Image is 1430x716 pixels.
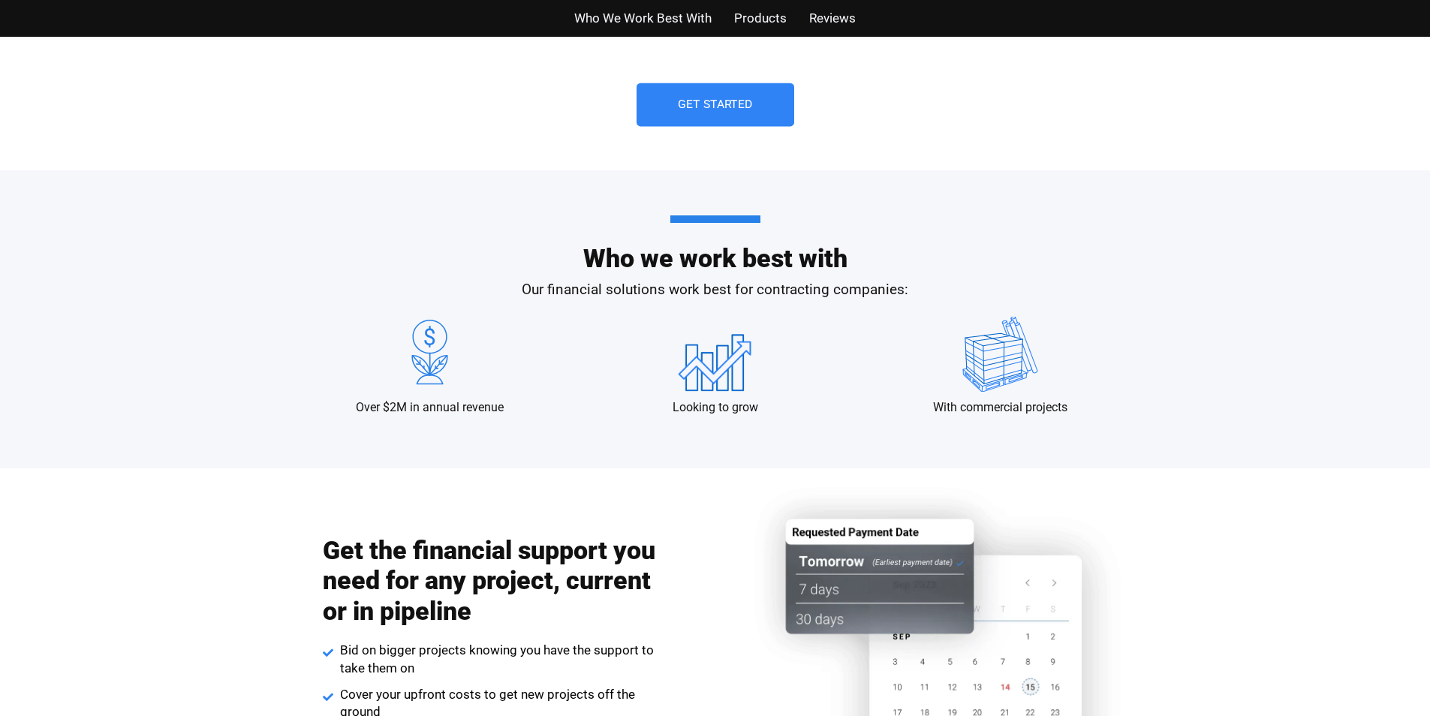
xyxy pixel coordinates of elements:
p: Over $2M in annual revenue [356,399,504,416]
h2: Get the financial support you need for any project, current or in pipeline [323,535,661,627]
p: With commercial projects [933,399,1067,416]
span: Get Started [678,99,753,111]
span: Bid on bigger projects knowing you have the support to take them on [336,642,661,678]
p: Our financial solutions work best for contracting companies: [288,279,1143,301]
h2: Who we work best with [288,215,1143,271]
a: Products [734,8,787,29]
a: Who We Work Best With [574,8,712,29]
a: Get Started [637,83,794,127]
a: Reviews [809,8,856,29]
p: Looking to grow [673,399,758,416]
